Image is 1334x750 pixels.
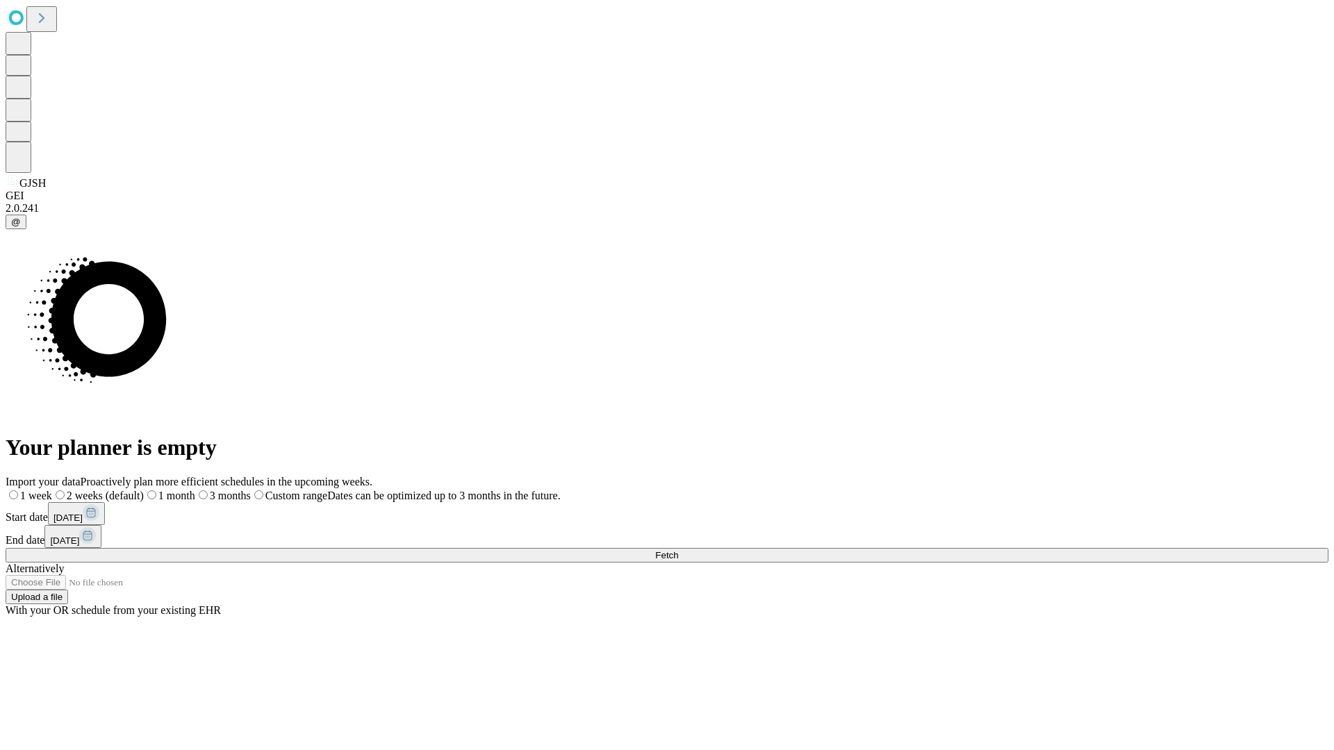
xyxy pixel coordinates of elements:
h1: Your planner is empty [6,435,1328,460]
span: Custom range [265,490,327,501]
button: Fetch [6,548,1328,562]
span: @ [11,217,21,227]
input: Custom rangeDates can be optimized up to 3 months in the future. [254,490,263,499]
button: [DATE] [44,525,101,548]
button: @ [6,215,26,229]
span: [DATE] [50,535,79,546]
button: [DATE] [48,502,105,525]
span: Fetch [655,550,678,560]
span: [DATE] [53,512,83,523]
span: Import your data [6,476,81,487]
span: 2 weeks (default) [67,490,144,501]
div: 2.0.241 [6,202,1328,215]
span: Dates can be optimized up to 3 months in the future. [327,490,560,501]
input: 3 months [199,490,208,499]
span: 3 months [210,490,251,501]
span: Alternatively [6,562,64,574]
span: Proactively plan more efficient schedules in the upcoming weeks. [81,476,372,487]
span: 1 month [158,490,195,501]
span: With your OR schedule from your existing EHR [6,604,221,616]
span: 1 week [20,490,52,501]
div: Start date [6,502,1328,525]
div: End date [6,525,1328,548]
button: Upload a file [6,590,68,604]
div: GEI [6,190,1328,202]
input: 1 week [9,490,18,499]
span: GJSH [19,177,46,189]
input: 1 month [147,490,156,499]
input: 2 weeks (default) [56,490,65,499]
